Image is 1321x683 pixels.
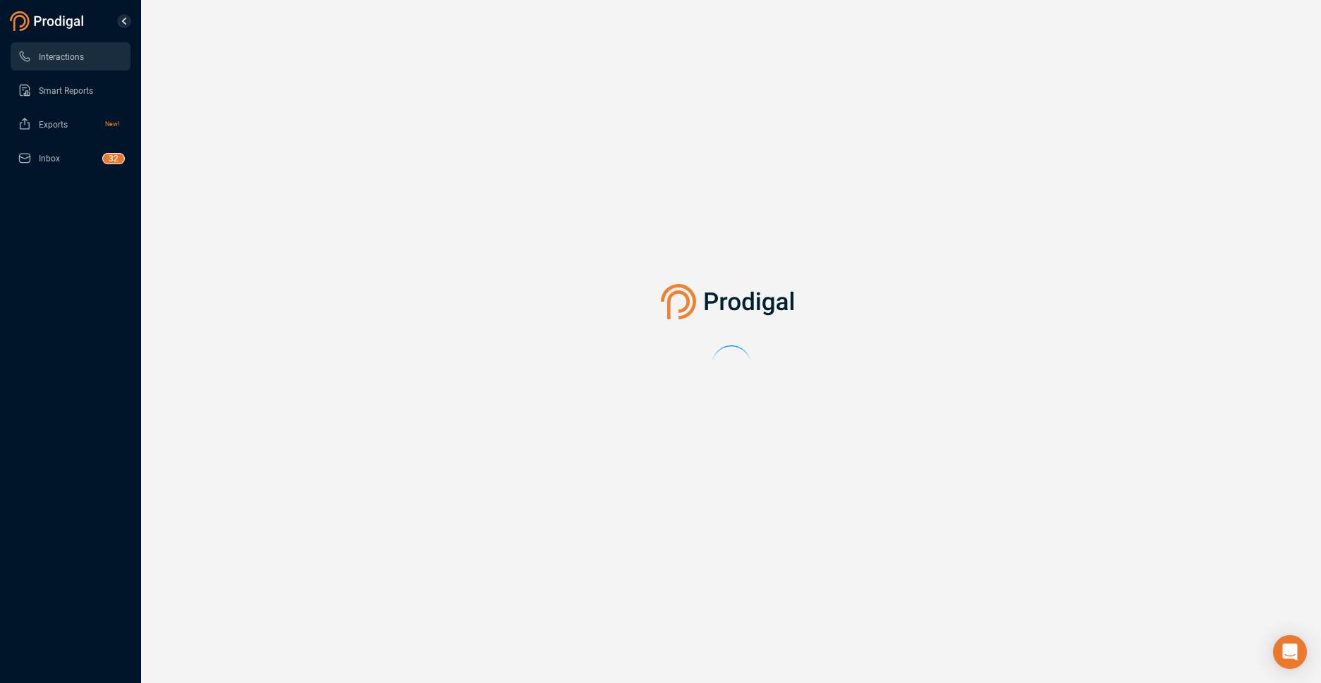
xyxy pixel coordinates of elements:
[39,120,68,130] span: Exports
[18,76,119,104] a: Smart Reports
[39,154,60,164] span: Inbox
[114,154,118,168] p: 2
[18,42,119,70] a: Interactions
[109,154,114,168] p: 3
[1273,635,1307,669] div: Open Intercom Messenger
[39,52,84,62] span: Interactions
[105,110,119,138] span: New!
[39,86,93,96] span: Smart Reports
[11,42,130,70] li: Interactions
[661,284,801,319] img: prodigal-logo
[11,76,130,104] li: Smart Reports
[11,110,130,138] li: Exports
[18,110,119,138] a: ExportsNew!
[103,154,124,164] sup: 32
[18,144,119,172] a: Inbox
[11,144,130,172] li: Inbox
[10,11,87,31] img: prodigal-logo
